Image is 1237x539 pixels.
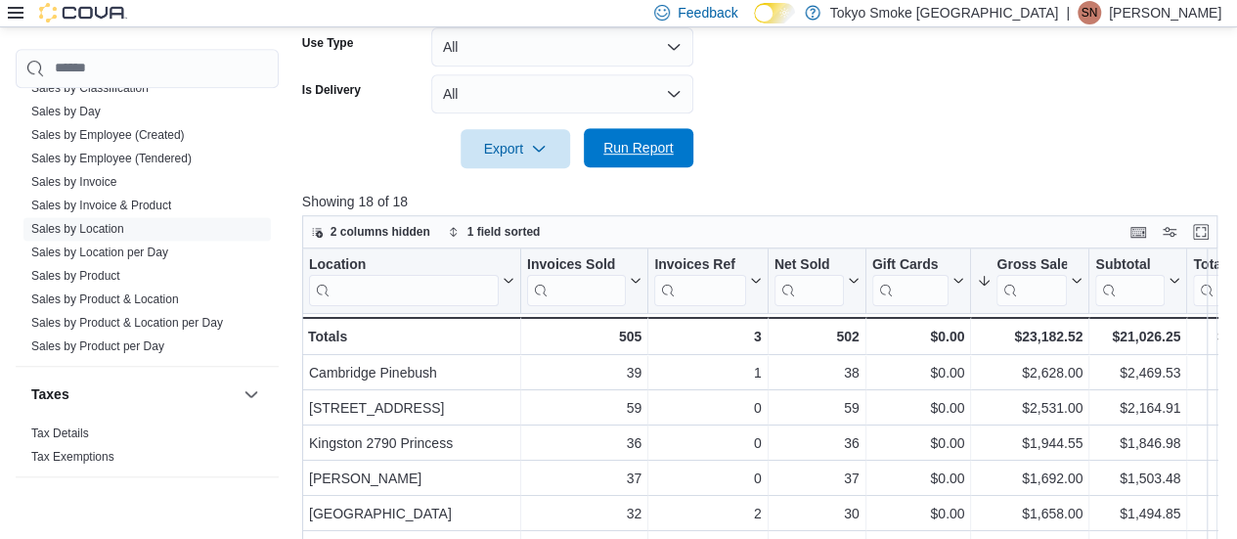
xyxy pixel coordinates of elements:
[654,255,745,274] div: Invoices Ref
[1095,255,1180,305] button: Subtotal
[527,255,626,305] div: Invoices Sold
[31,245,168,260] span: Sales by Location per Day
[309,467,514,490] div: [PERSON_NAME]
[872,361,965,384] div: $0.00
[31,426,89,441] span: Tax Details
[754,3,795,23] input: Dark Mode
[977,361,1082,384] div: $2,628.00
[31,246,168,259] a: Sales by Location per Day
[31,221,124,237] span: Sales by Location
[654,431,761,455] div: 0
[31,316,223,330] a: Sales by Product & Location per Day
[1158,220,1181,244] button: Display options
[872,431,965,455] div: $0.00
[996,255,1067,274] div: Gross Sales
[996,255,1067,305] div: Gross Sales
[654,396,761,420] div: 0
[1095,502,1180,525] div: $1,494.85
[31,292,179,306] a: Sales by Product & Location
[309,431,514,455] div: Kingston 2790 Princess
[527,467,641,490] div: 37
[872,502,965,525] div: $0.00
[31,384,69,404] h3: Taxes
[1095,255,1165,274] div: Subtotal
[774,255,844,305] div: Net Sold
[774,255,860,305] button: Net Sold
[31,449,114,465] span: Tax Exemptions
[31,199,171,212] a: Sales by Invoice & Product
[1109,1,1221,24] p: [PERSON_NAME]
[872,255,950,305] div: Gift Card Sales
[309,396,514,420] div: [STREET_ADDRESS]
[31,152,192,165] a: Sales by Employee (Tendered)
[472,129,558,168] span: Export
[527,361,641,384] div: 39
[527,396,641,420] div: 59
[16,422,279,476] div: Taxes
[654,467,761,490] div: 0
[16,29,279,366] div: Sales
[309,502,514,525] div: [GEOGRAPHIC_DATA]
[309,255,499,305] div: Location
[1082,1,1098,24] span: SN
[31,151,192,166] span: Sales by Employee (Tendered)
[31,315,223,331] span: Sales by Product & Location per Day
[977,431,1082,455] div: $1,944.55
[431,27,693,67] button: All
[603,138,674,157] span: Run Report
[527,502,641,525] div: 32
[31,174,116,190] span: Sales by Invoice
[440,220,549,244] button: 1 field sorted
[654,255,761,305] button: Invoices Ref
[654,361,761,384] div: 1
[527,255,626,274] div: Invoices Sold
[654,255,745,305] div: Invoices Ref
[39,3,127,22] img: Cova
[309,361,514,384] div: Cambridge Pinebush
[303,220,438,244] button: 2 columns hidden
[872,467,965,490] div: $0.00
[31,127,185,143] span: Sales by Employee (Created)
[527,431,641,455] div: 36
[977,325,1082,348] div: $23,182.52
[240,382,263,406] button: Taxes
[830,1,1059,24] p: Tokyo Smoke [GEOGRAPHIC_DATA]
[1095,255,1165,305] div: Subtotal
[654,502,761,525] div: 2
[584,128,693,167] button: Run Report
[31,269,120,283] a: Sales by Product
[872,255,965,305] button: Gift Cards
[302,82,361,98] label: Is Delivery
[774,502,860,525] div: 30
[31,128,185,142] a: Sales by Employee (Created)
[302,35,353,51] label: Use Type
[527,325,641,348] div: 505
[1066,1,1070,24] p: |
[31,80,149,96] span: Sales by Classification
[872,325,965,348] div: $0.00
[31,175,116,189] a: Sales by Invoice
[31,427,89,440] a: Tax Details
[977,255,1082,305] button: Gross Sales
[1095,467,1180,490] div: $1,503.48
[31,268,120,284] span: Sales by Product
[31,222,124,236] a: Sales by Location
[467,224,541,240] span: 1 field sorted
[31,384,236,404] button: Taxes
[31,292,179,307] span: Sales by Product & Location
[309,255,514,305] button: Location
[308,325,514,348] div: Totals
[31,198,171,213] span: Sales by Invoice & Product
[1095,361,1180,384] div: $2,469.53
[1127,220,1150,244] button: Keyboard shortcuts
[977,467,1082,490] div: $1,692.00
[31,105,101,118] a: Sales by Day
[527,255,641,305] button: Invoices Sold
[774,325,860,348] div: 502
[774,361,860,384] div: 38
[977,396,1082,420] div: $2,531.00
[31,339,164,353] a: Sales by Product per Day
[431,74,693,113] button: All
[1078,1,1101,24] div: Stephanie Neblett
[678,3,737,22] span: Feedback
